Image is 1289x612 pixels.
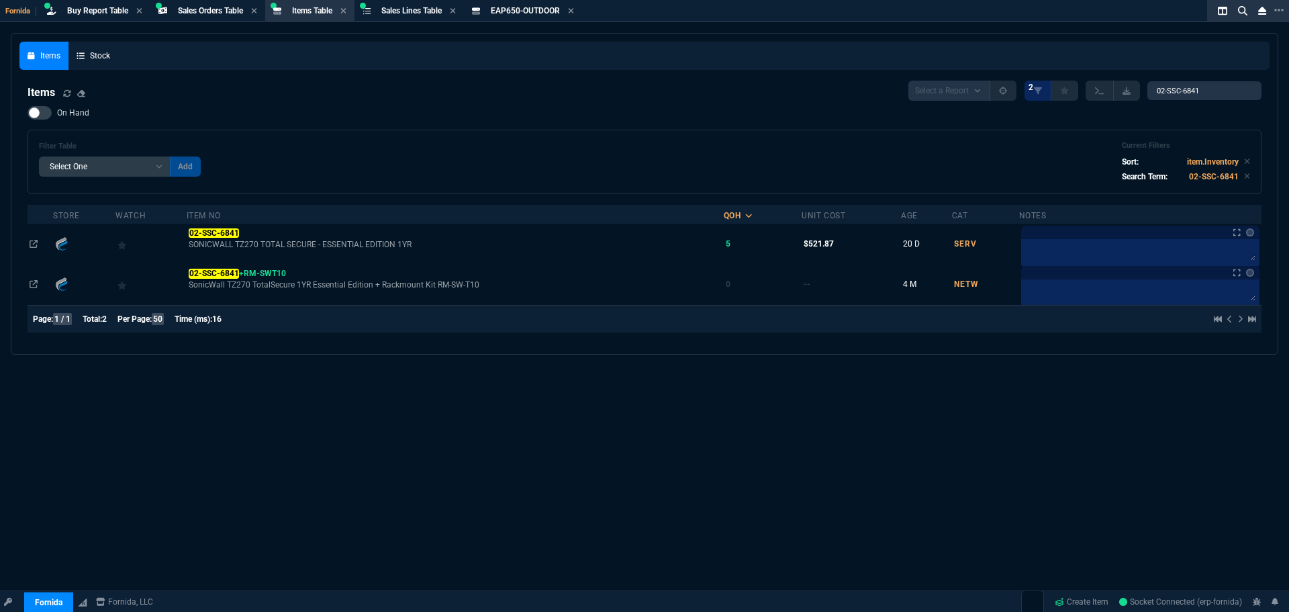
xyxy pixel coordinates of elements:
[491,6,560,15] span: EAP650-OUTDOOR
[152,313,164,325] span: 50
[115,210,146,221] div: Watch
[251,6,257,17] nx-icon: Close Tab
[67,6,128,15] span: Buy Report Table
[1233,3,1253,19] nx-icon: Search
[83,314,102,324] span: Total:
[92,596,157,608] a: msbcCompanyName
[30,279,38,289] nx-icon: Open In Opposite Panel
[901,264,951,304] td: 4 M
[450,6,456,17] nx-icon: Close Tab
[1019,210,1047,221] div: Notes
[57,107,89,118] span: On Hand
[19,42,68,70] a: Items
[187,224,724,264] td: SONICWALL TZ270 TOTAL SECURE - ESSENTIAL EDITION 1YR
[117,314,152,324] span: Per Page:
[804,279,810,289] span: --
[39,142,201,151] h6: Filter Table
[802,210,845,221] div: Unit Cost
[187,210,221,221] div: Item No
[1147,81,1261,100] input: Search
[1122,171,1167,183] p: Search Term:
[724,210,741,221] div: QOH
[189,228,239,238] mark: 02-SSC-6841
[1212,3,1233,19] nx-icon: Split Panels
[102,314,107,324] span: 2
[117,234,184,253] div: Add to Watchlist
[5,7,36,15] span: Fornida
[726,279,730,289] span: 0
[1274,4,1284,17] nx-icon: Open New Tab
[212,314,222,324] span: 16
[1187,157,1239,167] code: item.Inventory
[1189,172,1239,181] code: 02-SSC-6841
[28,85,55,101] h4: Items
[292,6,332,15] span: Items Table
[1029,82,1033,93] span: 2
[136,6,142,17] nx-icon: Close Tab
[381,6,442,15] span: Sales Lines Table
[1253,3,1272,19] nx-icon: Close Workbench
[1122,141,1250,150] h6: Current Filters
[954,239,977,249] span: SERV
[178,6,243,15] span: Sales Orders Table
[53,313,72,325] span: 1 / 1
[726,239,730,249] span: 5
[33,314,53,324] span: Page:
[804,239,834,249] span: $521.87
[1119,597,1242,607] span: Socket Connected (erp-fornida)
[189,269,286,278] span: +RM-SWT10
[175,314,212,324] span: Time (ms):
[189,279,722,290] span: SonicWall TZ270 TotalSecure 1YR Essential Edition + Rackmount Kit RM-SW-T10
[187,264,724,304] td: SonicWall TZ270 TotalSecure 1YR Essential Edition + Rackmount Kit RM-SW-T10
[1122,156,1139,168] p: Sort:
[901,210,918,221] div: Age
[954,279,979,289] span: NETW
[1119,596,1242,608] a: bl07gHKmGaR6w0w4AAGJ
[340,6,346,17] nx-icon: Close Tab
[901,224,951,264] td: 20 D
[568,6,574,17] nx-icon: Close Tab
[68,42,118,70] a: Stock
[189,239,722,250] span: SONICWALL TZ270 TOTAL SECURE - ESSENTIAL EDITION 1YR
[117,275,184,294] div: Add to Watchlist
[952,210,968,221] div: Cat
[189,269,239,278] mark: 02-SSC-6841
[53,210,79,221] div: Store
[30,239,38,249] nx-icon: Open In Opposite Panel
[1049,592,1114,612] a: Create Item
